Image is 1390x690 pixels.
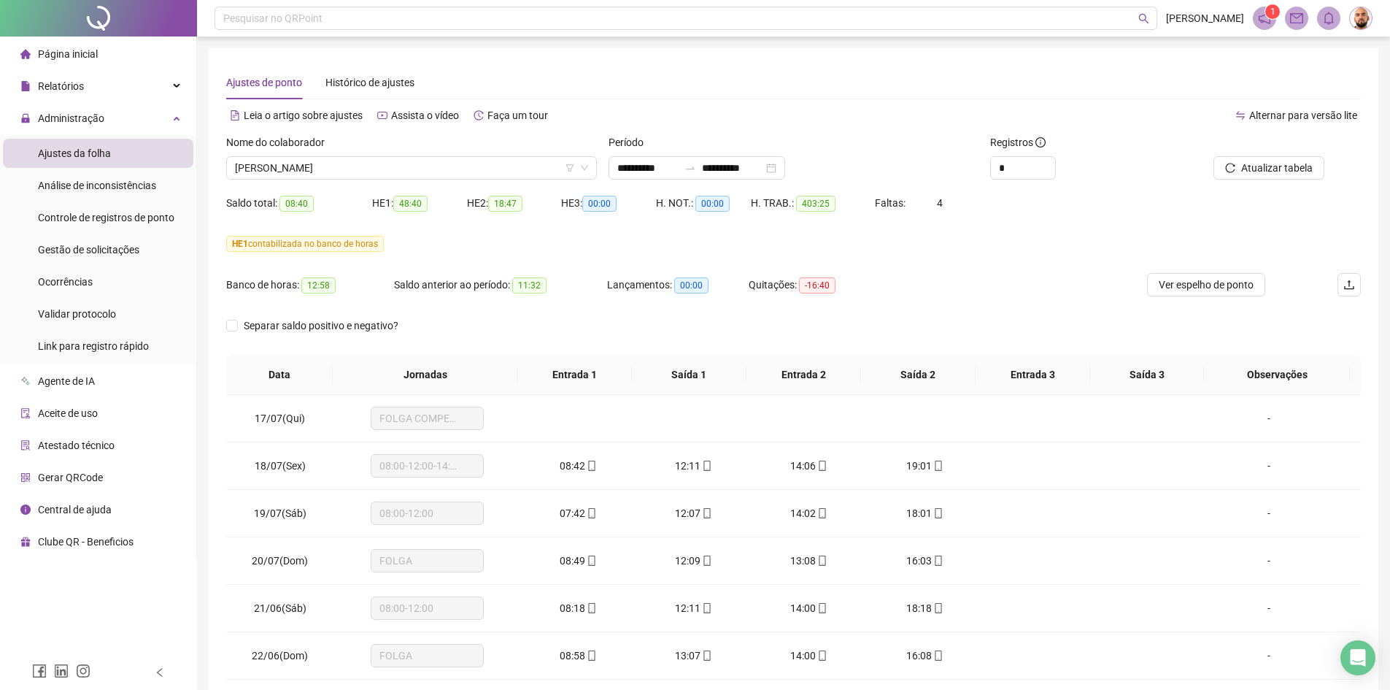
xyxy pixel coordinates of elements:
span: Ajustes da folha [38,147,111,159]
span: audit [20,408,31,418]
span: 14:06 [790,460,816,472]
span: 12:58 [301,277,336,294]
span: [PERSON_NAME] [1166,10,1244,26]
span: 19:01 [906,460,932,472]
span: Ajustes de ponto [226,77,302,88]
span: 18:18 [906,602,932,614]
span: reload [1225,163,1235,173]
span: mobile [700,461,712,471]
span: - [1267,555,1270,567]
span: - [1267,602,1270,614]
span: Ocorrências [38,276,93,288]
span: Clube QR - Beneficios [38,536,134,548]
span: Ver espelho de ponto [1159,277,1254,293]
span: Agente de IA [38,375,95,387]
span: 08:00-12:00 [379,502,475,524]
span: 18:47 [488,196,522,212]
span: 12:11 [675,460,700,472]
span: notification [1258,12,1271,25]
span: Controle de registros de ponto [38,212,174,223]
span: swap [1235,110,1246,120]
span: mobile [932,556,943,566]
span: upload [1343,279,1355,291]
span: Separar saldo positivo e negativo? [238,318,404,334]
span: 14:02 [790,507,816,519]
span: home [20,49,31,59]
span: -16:40 [799,277,835,294]
th: Saída 2 [861,355,976,395]
th: Data [226,355,333,395]
span: 4 [937,197,943,209]
div: H. NOT.: [656,195,751,212]
div: Saldo total: [226,195,372,212]
span: mobile [700,603,712,613]
span: 08:40 [279,196,314,212]
span: 14:00 [790,650,816,662]
span: 08:42 [560,460,585,472]
div: H. TRAB.: [751,195,875,212]
span: - [1267,460,1270,472]
span: - [1267,507,1270,519]
span: mobile [932,508,943,518]
span: history [474,110,484,120]
span: lock [20,113,31,123]
div: Open Intercom Messenger [1340,640,1375,675]
span: mobile [585,556,597,566]
span: Análise de inconsistências [38,180,156,191]
span: Leia o artigo sobre ajustes [244,110,363,121]
div: Lançamentos: [607,277,749,294]
div: HE 1: [372,195,467,212]
span: 20/07(Dom) [252,555,308,567]
span: bell [1322,12,1335,25]
button: Ver espelho de ponto [1147,273,1265,296]
div: Quitações: [749,277,890,294]
span: solution [20,440,31,451]
span: mobile [585,461,597,471]
span: mobile [816,556,827,566]
span: 00:00 [695,196,730,212]
button: Atualizar tabela [1213,156,1324,180]
span: facebook [32,664,47,678]
span: mobile [700,651,712,661]
img: 76225 [1350,7,1372,29]
span: Atestado técnico [38,440,115,451]
span: 07:42 [560,507,585,519]
span: 18/07(Sex) [255,460,306,472]
span: left [155,667,165,678]
span: instagram [76,664,90,678]
div: Saldo anterior ao período: [394,277,607,294]
span: 18:01 [906,507,932,519]
span: 17/07(Qui) [255,413,305,424]
span: search [1138,13,1149,24]
span: - [1267,413,1270,424]
span: mobile [816,603,827,613]
span: filter [565,164,574,172]
span: 1 [1270,7,1275,17]
div: Banco de horas: [226,277,394,294]
span: 13:07 [675,650,700,662]
span: mobile [816,461,827,471]
span: 19/07(Sáb) [254,507,306,519]
span: Gestão de solicitações [38,244,139,256]
span: Alternar para versão lite [1249,110,1357,121]
span: mail [1290,12,1303,25]
span: Central de ajuda [38,504,112,515]
span: Relatórios [38,80,84,92]
span: 08:00-12:00 [379,597,475,619]
span: mobile [932,651,943,661]
span: 22/06(Dom) [252,650,308,662]
span: info-circle [1035,137,1046,147]
span: youtube [377,110,387,120]
span: Assista o vídeo [391,110,459,121]
span: 08:58 [560,650,585,662]
span: FOLGA [379,645,475,667]
span: - [1267,650,1270,662]
span: mobile [932,461,943,471]
span: 13:08 [790,555,816,567]
span: 48:40 [393,196,428,212]
div: HE 2: [467,195,562,212]
span: 12:09 [675,555,700,567]
span: Aceite de uso [38,407,98,419]
span: linkedin [54,664,69,678]
span: 12:11 [675,602,700,614]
